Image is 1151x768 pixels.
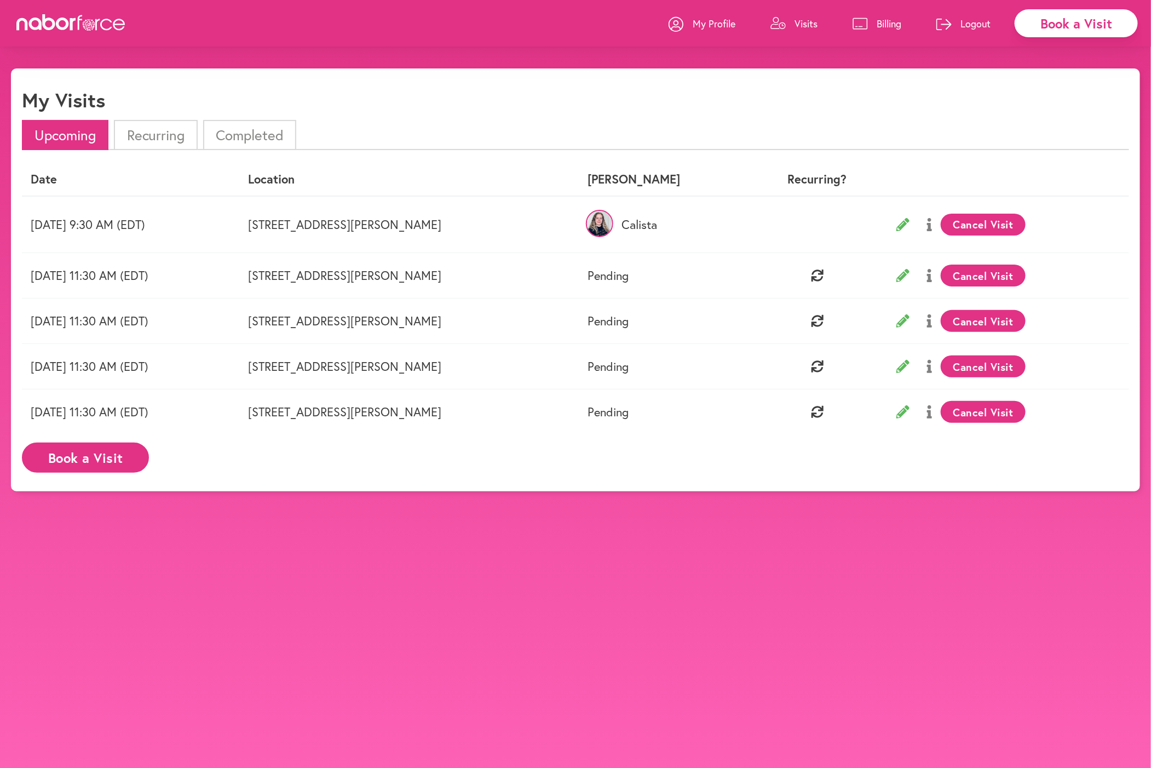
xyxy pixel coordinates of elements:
[239,344,578,389] td: [STREET_ADDRESS][PERSON_NAME]
[22,163,239,196] th: Date
[22,196,239,253] td: [DATE] 9:30 AM (EDT)
[756,163,879,196] th: Recurring?
[239,196,578,253] td: [STREET_ADDRESS][PERSON_NAME]
[239,163,578,196] th: Location
[579,163,756,196] th: [PERSON_NAME]
[960,17,991,30] p: Logout
[22,344,239,389] td: [DATE] 11:30 AM (EDT)
[941,356,1026,377] button: Cancel Visit
[770,7,818,40] a: Visits
[239,253,578,299] td: [STREET_ADDRESS][PERSON_NAME]
[669,7,735,40] a: My Profile
[579,344,756,389] td: Pending
[203,120,296,150] li: Completed
[795,17,818,30] p: Visits
[1015,9,1138,37] div: Book a Visit
[936,7,991,40] a: Logout
[22,299,239,344] td: [DATE] 11:30 AM (EDT)
[579,299,756,344] td: Pending
[586,210,613,237] img: nGD1hHqZT6alQN5scpMu
[22,443,149,473] button: Book a Visit
[941,310,1026,332] button: Cancel Visit
[579,389,756,435] td: Pending
[114,120,197,150] li: Recurring
[22,389,239,435] td: [DATE] 11:30 AM (EDT)
[693,17,735,30] p: My Profile
[941,401,1026,423] button: Cancel Visit
[941,214,1026,236] button: Cancel Visit
[22,451,149,461] a: Book a Visit
[22,253,239,299] td: [DATE] 11:30 AM (EDT)
[22,88,105,112] h1: My Visits
[853,7,901,40] a: Billing
[941,265,1026,286] button: Cancel Visit
[239,299,578,344] td: [STREET_ADDRESS][PERSON_NAME]
[579,253,756,299] td: Pending
[22,120,108,150] li: Upcoming
[588,217,747,232] p: Calista
[877,17,901,30] p: Billing
[239,389,578,435] td: [STREET_ADDRESS][PERSON_NAME]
